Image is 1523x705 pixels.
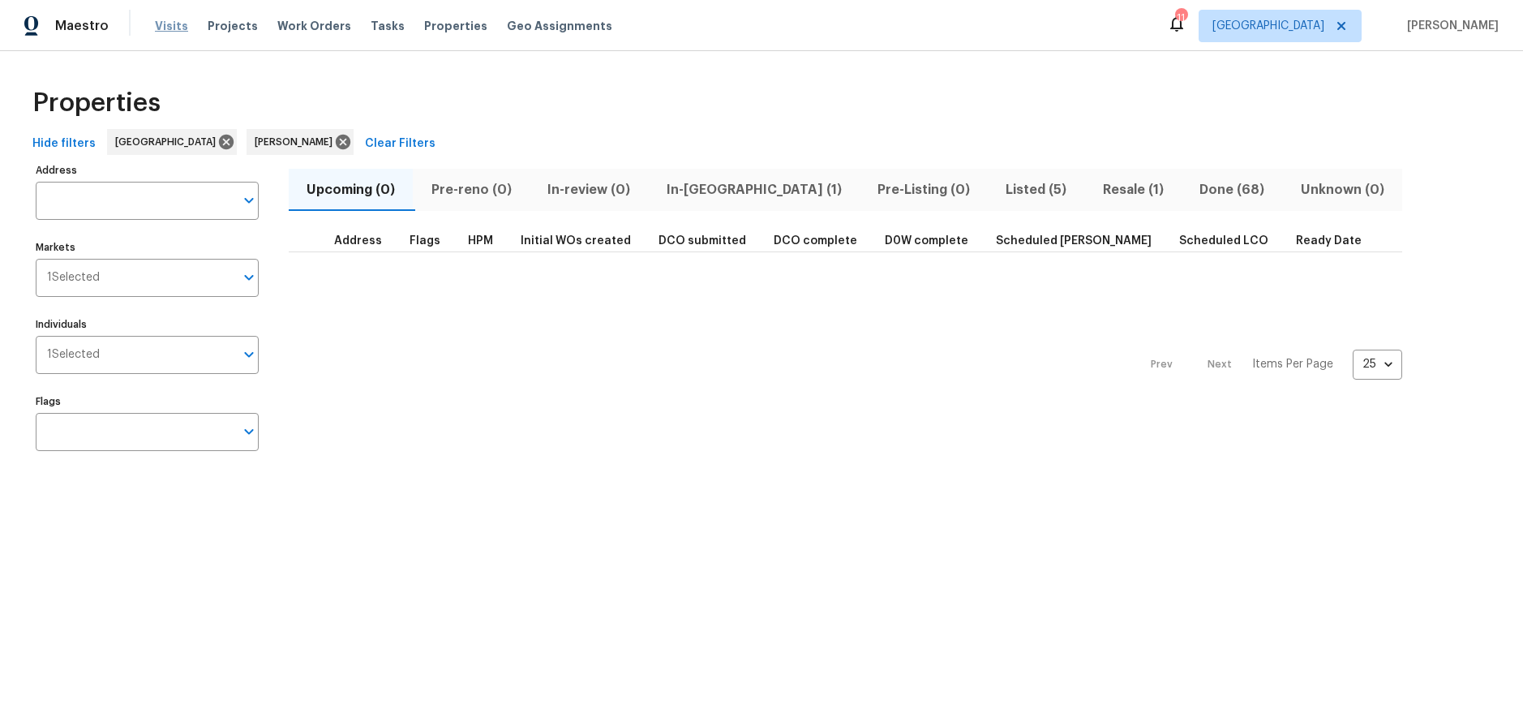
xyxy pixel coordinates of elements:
div: 25 [1353,343,1402,385]
span: 1 Selected [47,348,100,362]
span: Upcoming (0) [298,178,403,201]
span: Address [334,235,382,247]
span: Geo Assignments [507,18,612,34]
span: Tasks [371,20,405,32]
span: Listed (5) [997,178,1075,201]
span: Projects [208,18,258,34]
span: Resale (1) [1095,178,1172,201]
span: D0W complete [885,235,968,247]
span: Pre-Listing (0) [869,178,978,201]
div: [GEOGRAPHIC_DATA] [107,129,237,155]
span: Properties [424,18,487,34]
label: Flags [36,397,259,406]
label: Markets [36,243,259,252]
span: Scheduled LCO [1179,235,1268,247]
button: Hide filters [26,129,102,159]
button: Open [238,266,260,289]
span: Initial WOs created [521,235,631,247]
nav: Pagination Navigation [1135,262,1402,467]
span: [PERSON_NAME] [1401,18,1499,34]
span: DCO submitted [659,235,746,247]
span: Visits [155,18,188,34]
span: Hide filters [32,134,96,154]
span: Clear Filters [365,134,435,154]
span: Scheduled [PERSON_NAME] [996,235,1152,247]
span: In-[GEOGRAPHIC_DATA] (1) [658,178,849,201]
span: DCO complete [774,235,857,247]
span: Unknown (0) [1293,178,1392,201]
button: Clear Filters [358,129,442,159]
button: Open [238,420,260,443]
label: Individuals [36,320,259,329]
span: Properties [32,95,161,111]
div: 11 [1175,10,1186,26]
span: Flags [410,235,440,247]
div: [PERSON_NAME] [247,129,354,155]
label: Address [36,166,259,175]
span: Done (68) [1191,178,1272,201]
button: Open [238,343,260,366]
span: [PERSON_NAME] [255,134,339,150]
p: Items Per Page [1252,356,1333,372]
span: [GEOGRAPHIC_DATA] [1212,18,1324,34]
span: In-review (0) [539,178,638,201]
button: Open [238,189,260,212]
span: Maestro [55,18,109,34]
span: Ready Date [1296,235,1362,247]
span: 1 Selected [47,271,100,285]
span: Work Orders [277,18,351,34]
span: HPM [468,235,493,247]
span: [GEOGRAPHIC_DATA] [115,134,222,150]
span: Pre-reno (0) [423,178,519,201]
